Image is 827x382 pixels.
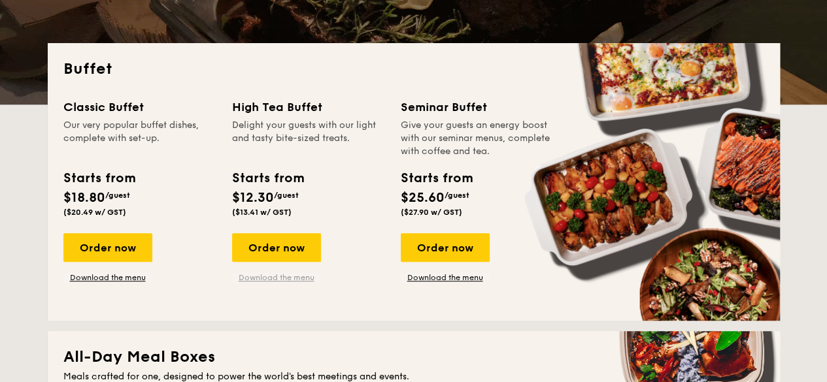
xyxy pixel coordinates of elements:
div: Seminar Buffet [401,98,554,116]
span: $25.60 [401,190,445,206]
div: Order now [401,233,490,262]
div: Classic Buffet [63,98,216,116]
div: Delight your guests with our light and tasty bite-sized treats. [232,119,385,158]
div: Our very popular buffet dishes, complete with set-up. [63,119,216,158]
span: ($27.90 w/ GST) [401,208,462,217]
h2: All-Day Meal Boxes [63,347,764,368]
div: Starts from [63,168,135,188]
span: ($13.41 w/ GST) [232,208,292,217]
h2: Buffet [63,59,764,80]
span: /guest [445,191,469,200]
div: Order now [63,233,152,262]
div: Order now [232,233,321,262]
span: /guest [105,191,130,200]
a: Download the menu [401,272,490,283]
div: Starts from [401,168,472,188]
span: /guest [274,191,299,200]
span: ($20.49 w/ GST) [63,208,126,217]
a: Download the menu [232,272,321,283]
a: Download the menu [63,272,152,283]
div: High Tea Buffet [232,98,385,116]
div: Starts from [232,168,303,188]
span: $18.80 [63,190,105,206]
span: $12.30 [232,190,274,206]
div: Give your guests an energy boost with our seminar menus, complete with coffee and tea. [401,119,554,158]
